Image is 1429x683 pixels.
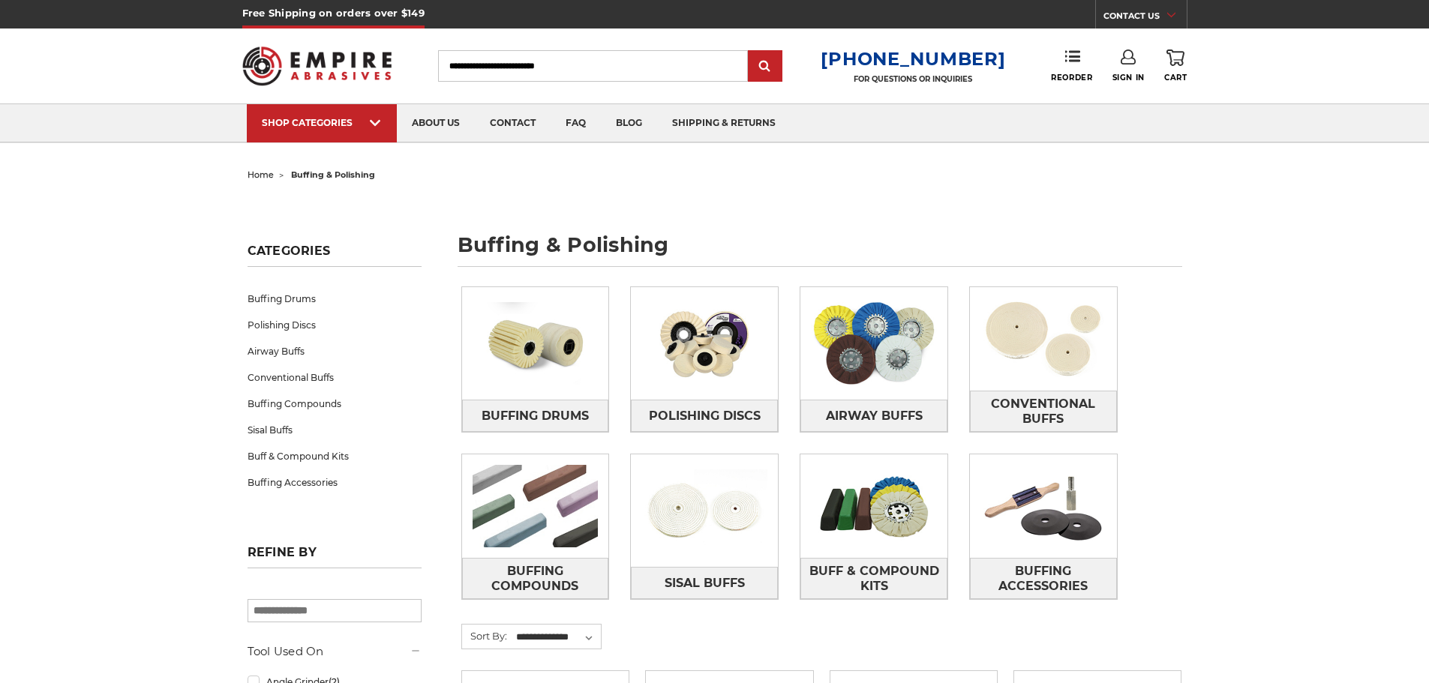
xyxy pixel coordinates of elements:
[750,52,780,82] input: Submit
[601,104,657,142] a: blog
[248,643,422,661] h5: Tool Used On
[665,571,745,596] span: Sisal Buffs
[248,391,422,417] a: Buffing Compounds
[1164,73,1187,82] span: Cart
[291,169,375,180] span: buffing & polishing
[800,454,947,558] img: Buff & Compound Kits
[631,567,778,599] a: Sisal Buffs
[242,37,392,95] img: Empire Abrasives
[657,104,791,142] a: shipping & returns
[248,364,422,391] a: Conventional Buffs
[1103,7,1187,28] a: CONTACT US
[801,559,947,599] span: Buff & Compound Kits
[248,417,422,443] a: Sisal Buffs
[631,459,778,562] img: Sisal Buffs
[970,454,1117,558] img: Buffing Accessories
[248,286,422,312] a: Buffing Drums
[462,625,507,647] label: Sort By:
[800,400,947,432] a: Airway Buffs
[248,545,422,568] h5: Refine by
[248,244,422,267] h5: Categories
[649,403,761,429] span: Polishing Discs
[462,292,609,395] img: Buffing Drums
[1051,49,1092,82] a: Reorder
[458,235,1182,267] h1: buffing & polishing
[462,558,609,599] a: Buffing Compounds
[462,400,609,432] a: Buffing Drums
[826,403,923,429] span: Airway Buffs
[248,338,422,364] a: Airway Buffs
[970,287,1117,391] img: Conventional Buffs
[248,169,274,180] a: home
[482,403,589,429] span: Buffing Drums
[262,117,382,128] div: SHOP CATEGORIES
[1112,73,1145,82] span: Sign In
[800,558,947,599] a: Buff & Compound Kits
[821,48,1005,70] a: [PHONE_NUMBER]
[397,104,475,142] a: about us
[970,558,1117,599] a: Buffing Accessories
[1164,49,1187,82] a: Cart
[971,391,1116,432] span: Conventional Buffs
[631,292,778,395] img: Polishing Discs
[1051,73,1092,82] span: Reorder
[631,400,778,432] a: Polishing Discs
[970,391,1117,432] a: Conventional Buffs
[971,559,1116,599] span: Buffing Accessories
[800,292,947,395] img: Airway Buffs
[475,104,551,142] a: contact
[821,74,1005,84] p: FOR QUESTIONS OR INQUIRIES
[514,626,601,649] select: Sort By:
[462,454,609,558] img: Buffing Compounds
[248,469,422,496] a: Buffing Accessories
[551,104,601,142] a: faq
[248,312,422,338] a: Polishing Discs
[248,443,422,469] a: Buff & Compound Kits
[463,559,608,599] span: Buffing Compounds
